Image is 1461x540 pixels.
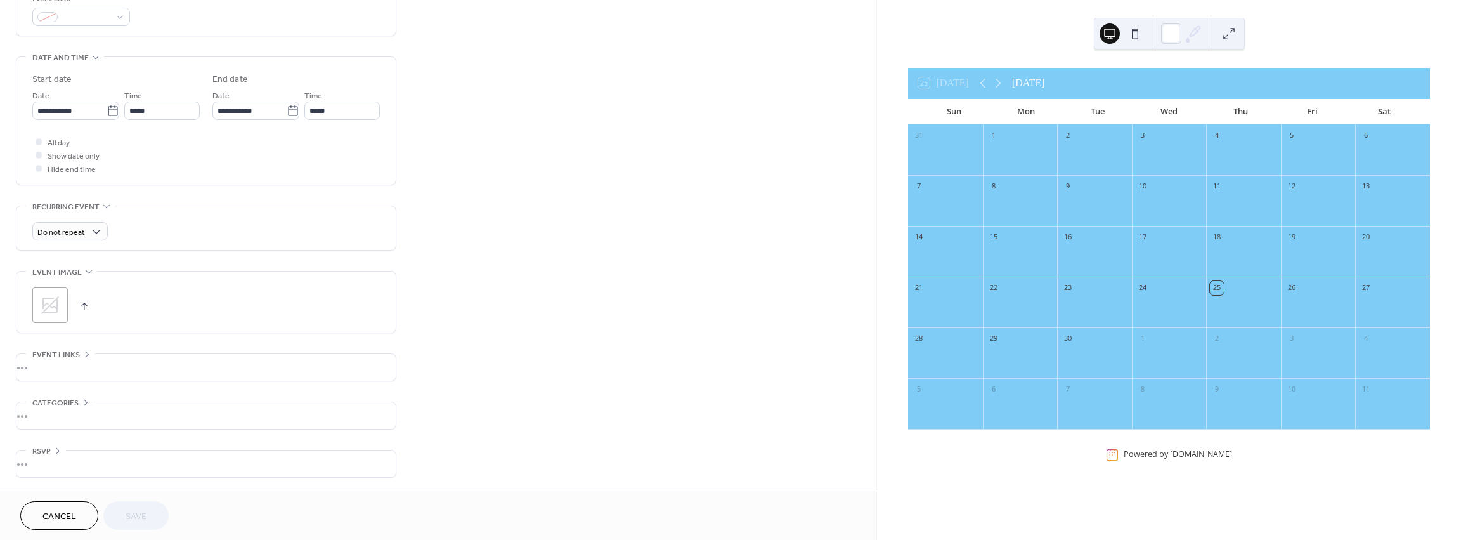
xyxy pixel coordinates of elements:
[1359,281,1373,295] div: 27
[1285,281,1299,295] div: 26
[1061,332,1075,346] div: 30
[987,281,1001,295] div: 22
[1285,332,1299,346] div: 3
[912,332,926,346] div: 28
[1285,180,1299,194] div: 12
[1205,99,1276,124] div: Thu
[32,445,51,458] span: RSVP
[1359,180,1373,194] div: 13
[912,281,926,295] div: 21
[1348,99,1420,124] div: Sat
[124,89,142,103] span: Time
[1136,129,1150,143] div: 3
[32,201,100,214] span: Recurring event
[1061,281,1075,295] div: 23
[1359,332,1373,346] div: 4
[212,73,248,86] div: End date
[987,230,1001,244] div: 15
[48,150,100,163] span: Show date only
[32,397,79,410] span: Categories
[1136,332,1150,346] div: 1
[16,451,396,477] div: •••
[32,89,49,103] span: Date
[304,89,322,103] span: Time
[1012,76,1045,91] div: [DATE]
[1170,449,1232,459] a: [DOMAIN_NAME]
[1062,99,1133,124] div: Tue
[912,230,926,244] div: 14
[990,99,1062,124] div: Mon
[918,99,990,124] div: Sun
[1136,180,1150,194] div: 10
[48,163,96,176] span: Hide end time
[32,51,89,65] span: Date and time
[1136,383,1150,397] div: 8
[42,510,76,524] span: Cancel
[1061,230,1075,244] div: 16
[1061,180,1075,194] div: 9
[32,73,72,86] div: Start date
[1124,449,1232,459] div: Powered by
[1210,332,1224,346] div: 2
[1285,129,1299,143] div: 5
[987,332,1001,346] div: 29
[1210,230,1224,244] div: 18
[1061,383,1075,397] div: 7
[1359,383,1373,397] div: 11
[1061,129,1075,143] div: 2
[987,129,1001,143] div: 1
[912,129,926,143] div: 31
[1136,281,1150,295] div: 24
[48,136,70,150] span: All day
[32,287,68,323] div: ;
[1285,230,1299,244] div: 19
[32,266,82,279] span: Event image
[1210,281,1224,295] div: 25
[20,501,98,530] button: Cancel
[987,180,1001,194] div: 8
[1359,230,1373,244] div: 20
[1285,383,1299,397] div: 10
[1210,180,1224,194] div: 11
[987,383,1001,397] div: 6
[912,180,926,194] div: 7
[1210,383,1224,397] div: 9
[16,354,396,381] div: •••
[912,383,926,397] div: 5
[1359,129,1373,143] div: 6
[16,402,396,429] div: •••
[1133,99,1205,124] div: Wed
[37,225,85,240] span: Do not repeat
[1136,230,1150,244] div: 17
[212,89,230,103] span: Date
[1276,99,1348,124] div: Fri
[1210,129,1224,143] div: 4
[32,348,80,362] span: Event links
